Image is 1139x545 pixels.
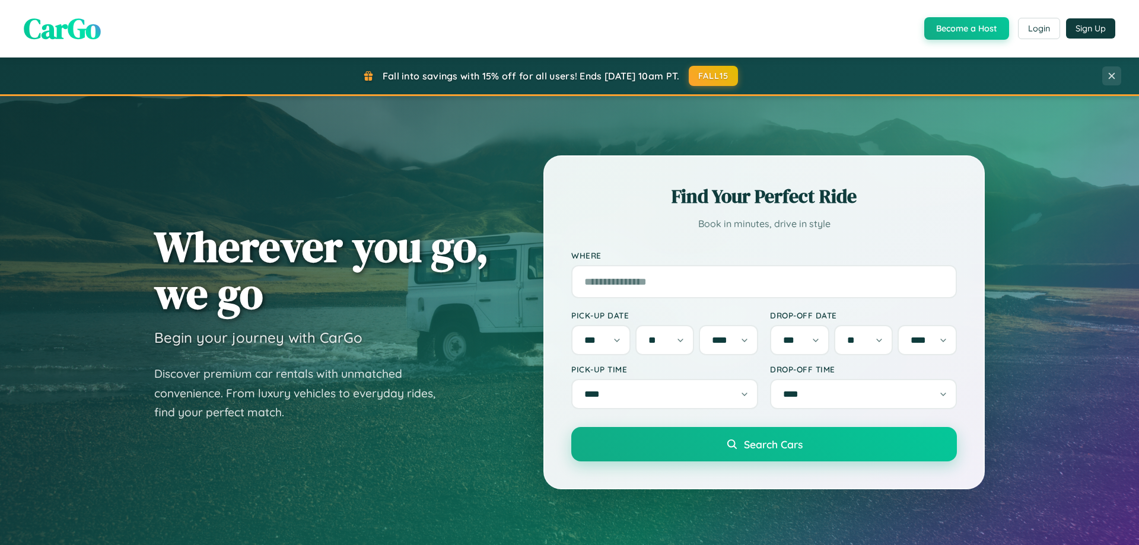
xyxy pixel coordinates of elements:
span: CarGo [24,9,101,48]
button: Search Cars [571,427,957,461]
span: Search Cars [744,438,803,451]
h1: Wherever you go, we go [154,223,489,317]
button: Sign Up [1066,18,1115,39]
label: Drop-off Time [770,364,957,374]
p: Discover premium car rentals with unmatched convenience. From luxury vehicles to everyday rides, ... [154,364,451,422]
button: Login [1018,18,1060,39]
button: FALL15 [689,66,739,86]
h2: Find Your Perfect Ride [571,183,957,209]
button: Become a Host [924,17,1009,40]
label: Drop-off Date [770,310,957,320]
h3: Begin your journey with CarGo [154,329,362,346]
label: Where [571,250,957,260]
label: Pick-up Time [571,364,758,374]
label: Pick-up Date [571,310,758,320]
span: Fall into savings with 15% off for all users! Ends [DATE] 10am PT. [383,70,680,82]
p: Book in minutes, drive in style [571,215,957,232]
